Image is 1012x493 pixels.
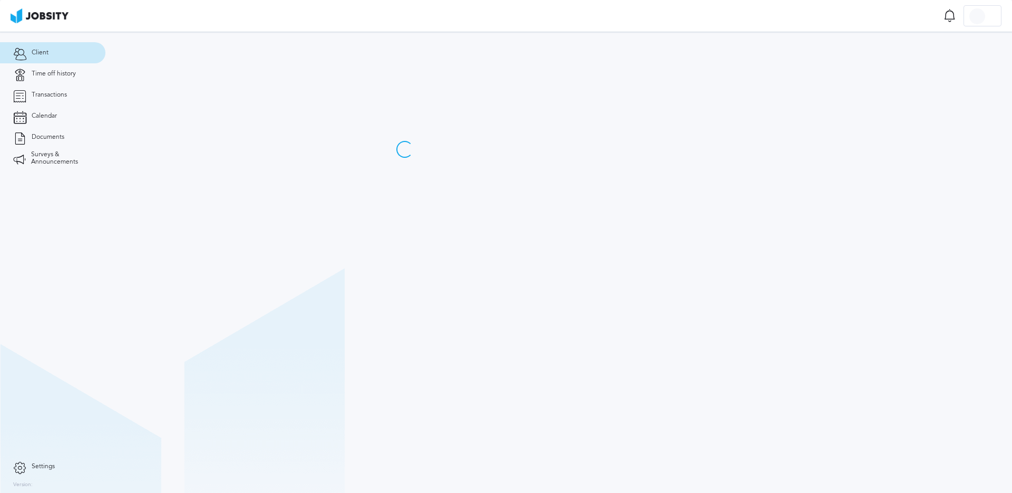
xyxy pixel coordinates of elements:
[32,70,76,78] span: Time off history
[32,112,57,120] span: Calendar
[32,91,67,99] span: Transactions
[32,463,55,470] span: Settings
[11,8,69,23] img: ab4bad089aa723f57921c736e9817d99.png
[31,151,92,166] span: Surveys & Announcements
[13,482,33,488] label: Version:
[32,134,64,141] span: Documents
[32,49,48,56] span: Client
